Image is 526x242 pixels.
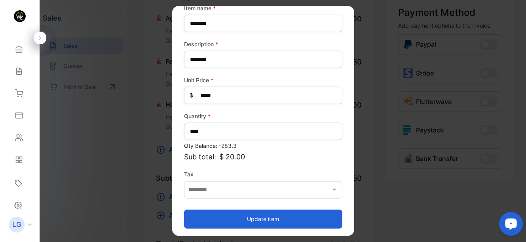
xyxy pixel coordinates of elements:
[184,142,342,150] p: Qty Balance: -283.3
[184,112,342,120] label: Quantity
[184,40,342,48] label: Description
[12,219,21,230] p: LG
[190,91,193,100] span: $
[184,151,342,162] p: Sub total:
[184,170,342,178] label: Tax
[219,151,245,162] span: $ 20.00
[184,76,342,84] label: Unit Price
[493,209,526,242] iframe: LiveChat chat widget
[184,210,342,229] button: Update item
[14,10,26,22] img: logo
[184,4,342,12] label: Item name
